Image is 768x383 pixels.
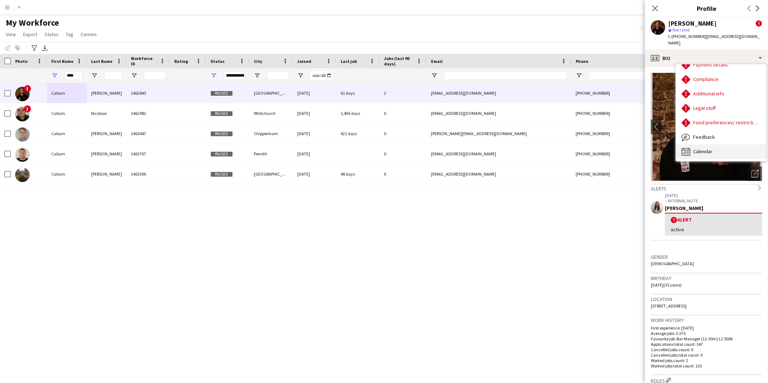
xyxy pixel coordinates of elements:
span: Status [210,59,225,64]
span: | [EMAIL_ADDRESS][DOMAIN_NAME] [668,34,760,46]
div: 61 days [336,83,380,103]
span: Food preferences/ restrictions [693,119,760,126]
button: Open Filter Menu [576,72,582,79]
span: Not rated [673,27,690,33]
span: Workforce ID [131,56,157,66]
div: Callum [47,124,87,143]
span: [DEMOGRAPHIC_DATA] [651,261,694,266]
span: Tag [66,31,73,38]
div: [EMAIL_ADDRESS][DOMAIN_NAME] [427,83,571,103]
div: [DATE] [293,103,336,123]
div: Food preferences/ restrictions [676,116,766,130]
span: Comms [81,31,97,38]
img: Callum Mcbrayne [15,87,30,101]
div: Alerts [651,184,762,192]
div: 0 [380,124,427,143]
div: Additional info [676,87,766,101]
p: [DATE] [665,193,762,198]
div: 6 [380,164,427,184]
div: [PERSON_NAME] [87,164,127,184]
p: Applications total count: 147 [651,341,762,347]
span: [DATE] (35 years) [651,282,682,288]
div: [GEOGRAPHIC_DATA] [249,164,293,184]
div: 1463767 [127,144,170,164]
div: [EMAIL_ADDRESS][DOMAIN_NAME] [427,144,571,164]
img: Callum Poulson [15,147,30,162]
span: ! [756,20,762,27]
button: Open Filter Menu [254,72,260,79]
span: Jobs (last 90 days) [384,56,414,66]
p: Worked jobs total count: 135 [651,363,762,369]
div: [PERSON_NAME] [668,20,717,27]
span: [STREET_ADDRESS] [651,303,687,309]
button: Open Filter Menu [91,72,98,79]
span: Last job [341,59,357,64]
div: [PHONE_NUMBER] [571,124,664,143]
p: – INTERNAL NOTE [665,198,762,203]
span: t. [PHONE_NUMBER] [668,34,706,39]
div: 421 days [336,124,380,143]
button: Open Filter Menu [210,72,217,79]
span: Feedback [693,134,715,140]
a: Tag [63,30,76,39]
div: 1463596 [127,164,170,184]
button: Open Filter Menu [297,72,304,79]
span: Joined [297,59,311,64]
div: 1462845 [127,83,170,103]
span: City [254,59,262,64]
span: View [6,31,16,38]
div: [EMAIL_ADDRESS][DOMAIN_NAME] [427,164,571,184]
div: [DATE] [293,83,336,103]
div: 1462982 [127,103,170,123]
input: Joined Filter Input [310,71,332,80]
input: City Filter Input [267,71,289,80]
a: Export [20,30,40,39]
div: active [671,226,756,233]
div: Callum [47,103,87,123]
div: [PHONE_NUMBER] [571,144,664,164]
div: [PERSON_NAME] [87,144,127,164]
input: Last Name Filter Input [104,71,122,80]
div: 0 [380,144,427,164]
div: [DATE] [293,124,336,143]
span: ! [24,85,31,92]
div: [DATE] [293,164,336,184]
span: Additional info [693,90,724,97]
div: Alert [671,216,756,223]
input: Phone Filter Input [589,71,660,80]
button: Open Filter Menu [131,72,137,79]
div: Calendar [676,145,766,159]
span: Paused [210,91,233,96]
div: [PHONE_NUMBER] [571,103,664,123]
div: Chippenham [249,124,293,143]
h3: Location [651,296,762,302]
div: Feedback [676,130,766,145]
span: First Name [51,59,73,64]
span: Compliance [693,76,718,82]
div: 48 days [336,164,380,184]
app-action-btn: Export XLSX [40,44,49,52]
a: Status [42,30,61,39]
div: Payment details [676,58,766,72]
input: Email Filter Input [444,71,567,80]
span: Paused [210,172,233,177]
h3: Work history [651,317,762,323]
img: Callum Rhodes [15,168,30,182]
a: Comms [78,30,100,39]
div: [PHONE_NUMBER] [571,83,664,103]
input: Workforce ID Filter Input [144,71,166,80]
span: Status [44,31,59,38]
a: View [3,30,19,39]
p: First experience: [DATE] [651,325,762,331]
div: [EMAIL_ADDRESS][DOMAIN_NAME] [427,103,571,123]
div: [PERSON_NAME] [87,83,127,103]
app-action-btn: Advanced filters [30,44,39,52]
span: Export [23,31,37,38]
div: [PERSON_NAME] [665,205,762,211]
span: Paused [210,111,233,116]
p: Favourite job: Bar Manager (11-30m) L2 5006 [651,336,762,341]
h3: Birthday [651,275,762,281]
span: ! [24,105,31,112]
div: Legal stuff [676,101,766,116]
span: Calendar [693,148,712,155]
